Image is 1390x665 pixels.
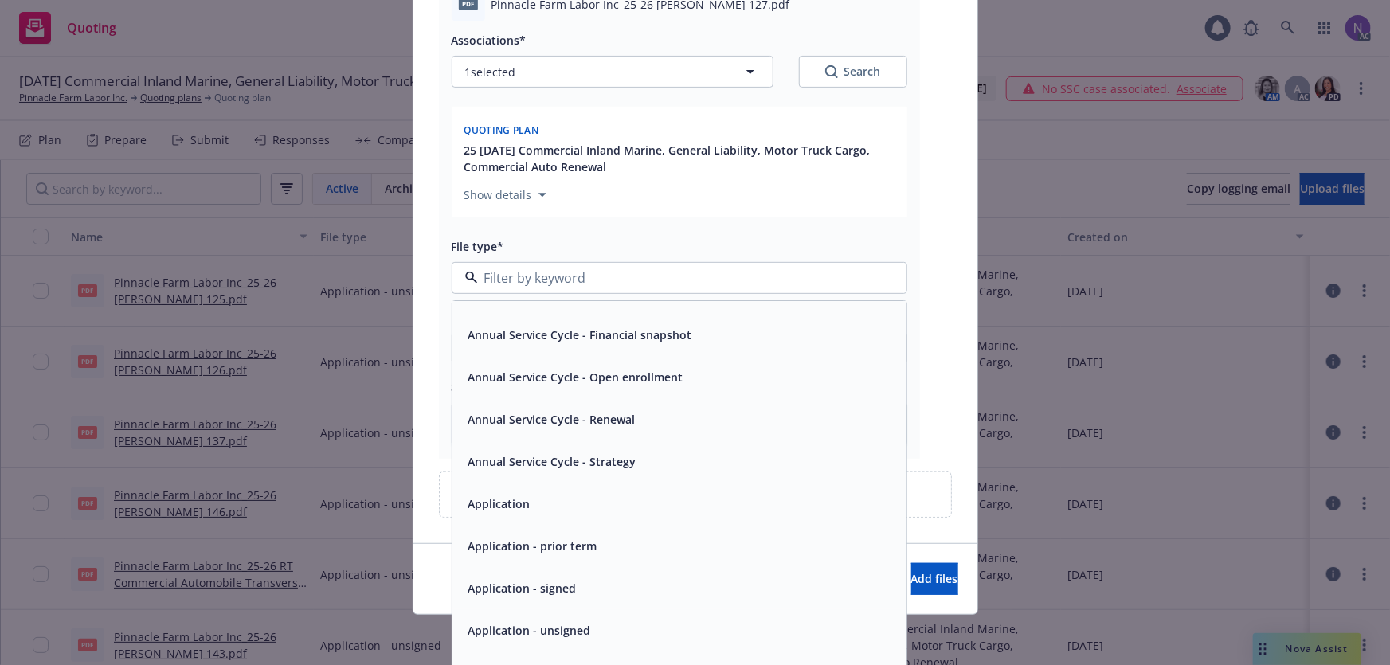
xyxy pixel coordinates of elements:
[468,411,636,428] button: Annual Service Cycle - Renewal
[911,563,958,595] button: Add files
[439,471,952,518] div: Upload new files
[468,495,531,512] button: Application
[452,56,773,88] button: 1selected
[452,33,527,48] span: Associations*
[911,571,958,586] span: Add files
[478,268,875,288] input: Filter by keyword
[825,65,838,78] svg: Search
[464,142,898,175] button: 25 [DATE] Commercial Inland Marine, General Liability, Motor Truck Cargo, Commercial Auto Renewal
[468,580,577,597] button: Application - signed
[465,64,516,80] span: 1 selected
[799,56,907,88] button: SearchSearch
[825,64,881,80] div: Search
[468,622,591,639] button: Application - unsigned
[464,123,539,137] span: Quoting plan
[468,327,692,343] button: Annual Service Cycle - Financial snapshot
[468,453,636,470] button: Annual Service Cycle - Strategy
[452,239,504,254] span: File type*
[468,284,529,301] button: Allocations
[458,186,553,205] button: Show details
[468,538,597,554] button: Application - prior term
[468,369,683,385] button: Annual Service Cycle - Open enrollment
